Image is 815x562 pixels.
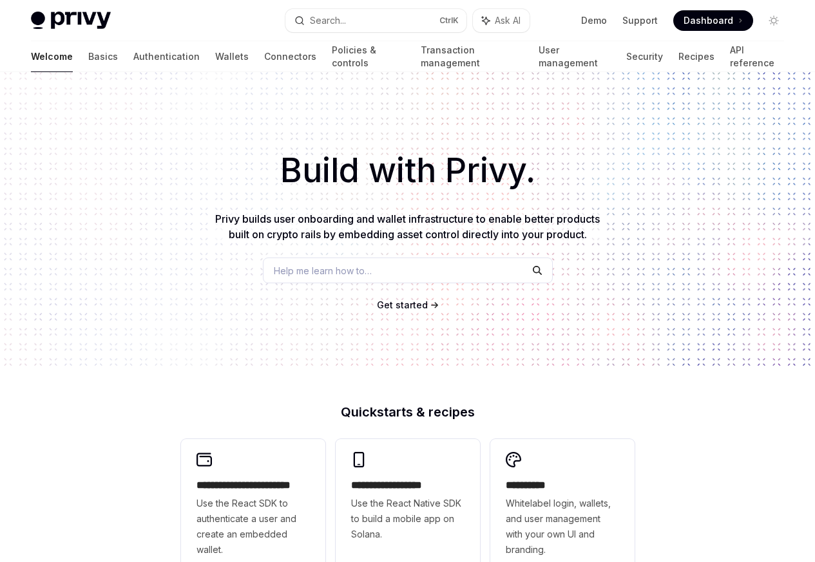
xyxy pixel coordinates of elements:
a: Wallets [215,41,249,72]
span: Whitelabel login, wallets, and user management with your own UI and branding. [506,496,619,557]
img: light logo [31,12,111,30]
a: Basics [88,41,118,72]
span: Help me learn how to… [274,264,372,277]
span: Use the React SDK to authenticate a user and create an embedded wallet. [197,496,310,557]
span: Ask AI [495,14,521,27]
h1: Build with Privy. [21,145,794,196]
span: Ctrl K [439,15,459,26]
button: Toggle dark mode [763,10,784,31]
a: Get started [377,299,428,312]
a: Connectors [264,41,316,72]
button: Ask AI [473,9,530,32]
h2: Quickstarts & recipes [181,406,635,418]
a: Authentication [133,41,200,72]
span: Privy builds user onboarding and wallet infrastructure to enable better products built on crypto ... [215,212,600,241]
a: Security [626,41,663,72]
a: User management [539,41,611,72]
a: Welcome [31,41,73,72]
span: Get started [377,299,428,310]
div: Search... [310,13,346,28]
a: Demo [581,14,607,27]
a: API reference [730,41,784,72]
a: Recipes [678,41,714,72]
a: Dashboard [673,10,753,31]
span: Use the React Native SDK to build a mobile app on Solana. [351,496,465,542]
button: Search...CtrlK [285,9,466,32]
a: Transaction management [421,41,523,72]
a: Support [622,14,658,27]
a: Policies & controls [332,41,405,72]
span: Dashboard [684,14,733,27]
